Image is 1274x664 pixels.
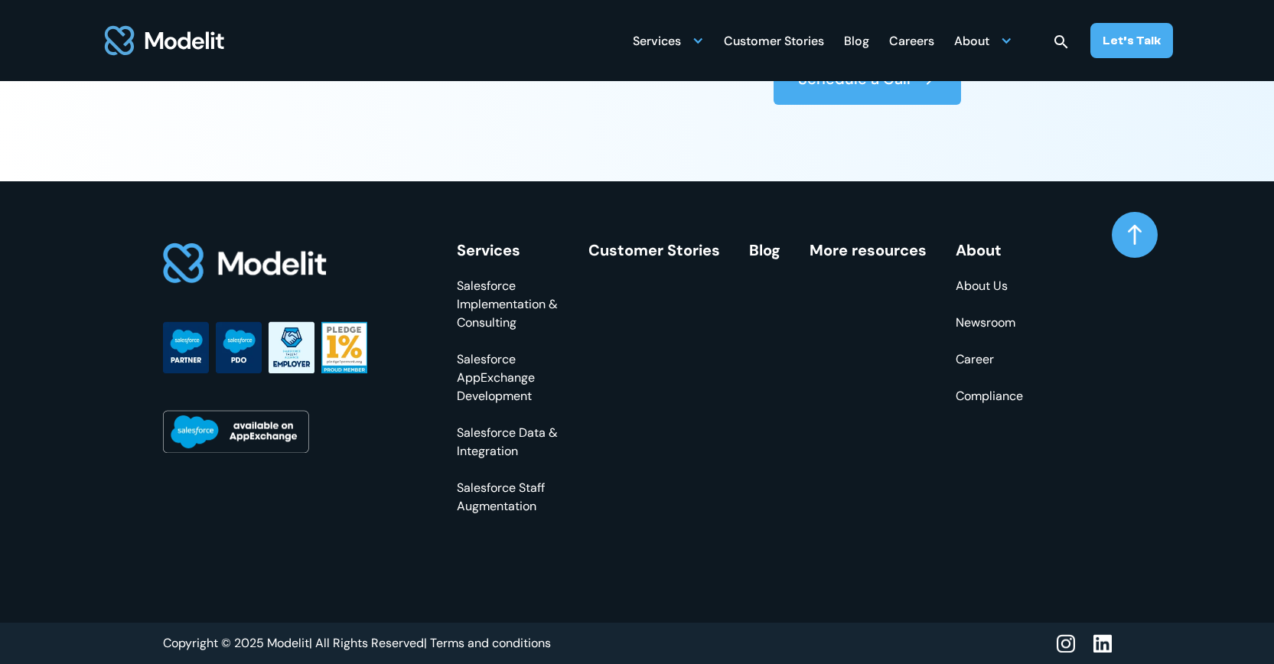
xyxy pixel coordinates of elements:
div: Services [633,25,704,55]
a: About Us [956,277,1023,295]
a: Let’s Talk [1090,23,1173,58]
a: More resources [810,240,927,260]
div: Copyright © 2025 Modelit [163,635,427,652]
span: | [424,635,427,651]
div: About [954,28,989,57]
a: Terms and conditions [430,635,551,652]
div: About [954,25,1012,55]
img: arrow up [1128,224,1142,246]
a: Newsroom [956,314,1023,332]
div: Services [457,242,559,259]
a: Salesforce Implementation & Consulting [457,277,559,332]
div: About [956,242,1023,259]
div: Let’s Talk [1103,32,1161,49]
img: footer logo [163,242,328,285]
a: Compliance [956,387,1023,405]
a: Blog [749,240,780,260]
span: All Rights Reserved [315,635,424,651]
a: Blog [844,25,869,55]
div: Services [633,28,681,57]
a: Customer Stories [588,240,720,260]
a: home [102,17,227,64]
a: Careers [889,25,934,55]
div: Blog [844,28,869,57]
img: instagram icon [1057,634,1075,653]
div: Customer Stories [724,28,824,57]
div: Careers [889,28,934,57]
span: | [309,635,312,651]
a: Salesforce Data & Integration [457,424,559,461]
a: Career [956,350,1023,369]
img: modelit logo [102,17,227,64]
a: Salesforce Staff Augmentation [457,479,559,516]
a: Salesforce AppExchange Development [457,350,559,405]
a: Customer Stories [724,25,824,55]
img: linkedin icon [1093,634,1112,653]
